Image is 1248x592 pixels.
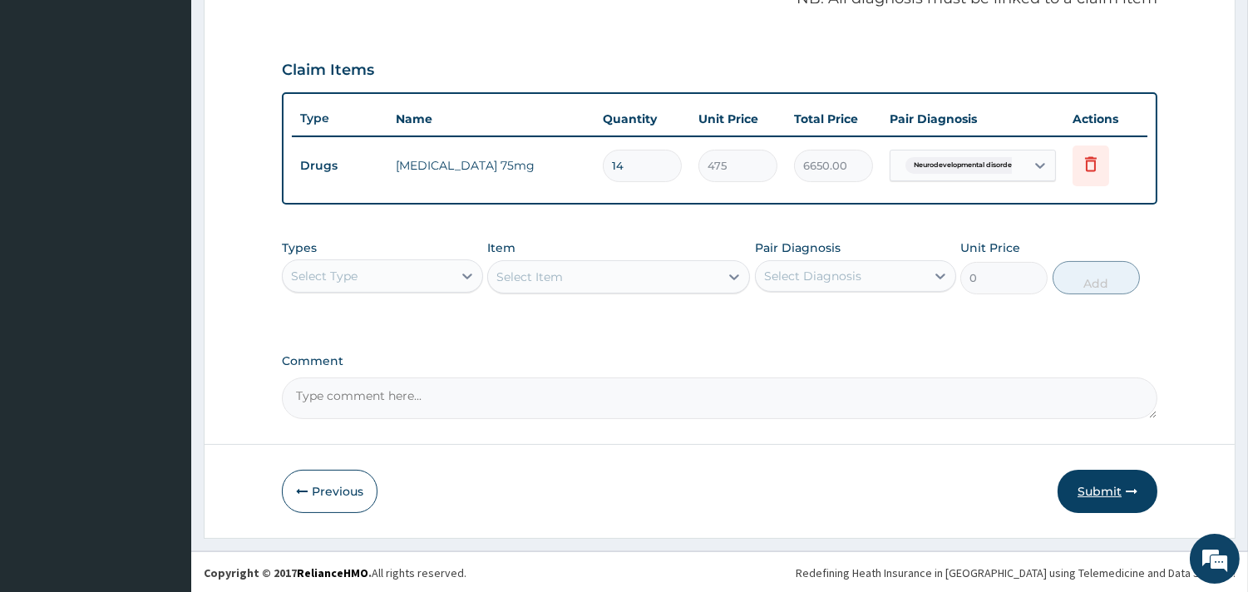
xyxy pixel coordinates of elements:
[881,102,1064,136] th: Pair Diagnosis
[796,565,1236,581] div: Redefining Heath Insurance in [GEOGRAPHIC_DATA] using Telemedicine and Data Science!
[282,62,374,80] h3: Claim Items
[387,102,594,136] th: Name
[786,102,881,136] th: Total Price
[1053,261,1140,294] button: Add
[905,157,1034,174] span: Neurodevelopmental disorders, ...
[273,8,313,48] div: Minimize live chat window
[292,103,387,134] th: Type
[764,268,861,284] div: Select Diagnosis
[297,565,368,580] a: RelianceHMO
[960,239,1020,256] label: Unit Price
[86,93,279,115] div: Chat with us now
[31,83,67,125] img: d_794563401_company_1708531726252_794563401
[282,241,317,255] label: Types
[291,268,358,284] div: Select Type
[282,354,1157,368] label: Comment
[487,239,515,256] label: Item
[204,565,372,580] strong: Copyright © 2017 .
[292,150,387,181] td: Drugs
[282,470,377,513] button: Previous
[690,102,786,136] th: Unit Price
[594,102,690,136] th: Quantity
[1058,470,1157,513] button: Submit
[387,149,594,182] td: [MEDICAL_DATA] 75mg
[96,185,229,353] span: We're online!
[755,239,841,256] label: Pair Diagnosis
[8,406,317,464] textarea: Type your message and hit 'Enter'
[1064,102,1147,136] th: Actions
